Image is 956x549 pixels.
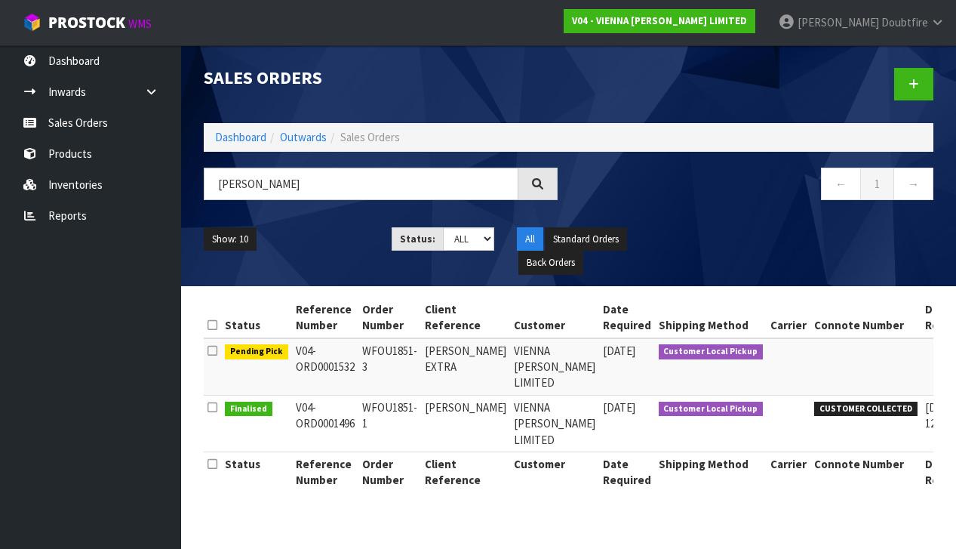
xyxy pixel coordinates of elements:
td: WFOU1851-1 [358,395,421,452]
span: Customer Local Pickup [659,344,764,359]
td: [PERSON_NAME] EXTRA [421,338,510,396]
a: Dashboard [215,130,266,144]
strong: Status: [400,233,435,245]
img: cube-alt.png [23,13,41,32]
td: WFOU1851-3 [358,338,421,396]
th: Order Number [358,298,421,338]
span: Finalised [225,402,272,417]
span: Pending Pick [225,344,288,359]
td: [PERSON_NAME] [421,395,510,452]
th: Client Reference [421,298,510,338]
span: [PERSON_NAME] [798,15,879,29]
th: Status [221,298,292,338]
th: Shipping Method [655,452,767,492]
th: Carrier [767,452,810,492]
a: ← [821,168,861,200]
td: VIENNA [PERSON_NAME] LIMITED [510,338,599,396]
th: Connote Number [810,298,921,338]
h1: Sales Orders [204,68,558,88]
th: Reference Number [292,298,358,338]
input: Search sales orders [204,168,518,200]
th: Reference Number [292,452,358,492]
button: Back Orders [518,251,583,275]
th: Customer [510,452,599,492]
span: [DATE] [603,400,635,415]
span: Doubtfire [881,15,928,29]
button: Show: 10 [204,227,257,251]
th: Connote Number [810,452,921,492]
th: Carrier [767,298,810,338]
strong: V04 - VIENNA [PERSON_NAME] LIMITED [572,14,747,27]
td: V04-ORD0001532 [292,338,358,396]
th: Shipping Method [655,298,767,338]
a: → [893,168,933,200]
th: Client Reference [421,452,510,492]
span: [DATE] [603,344,635,358]
button: All [517,227,543,251]
th: Status [221,452,292,492]
th: Date Required [599,452,655,492]
a: 1 [860,168,894,200]
td: V04-ORD0001496 [292,395,358,452]
th: Date Required [599,298,655,338]
a: Outwards [280,130,327,144]
th: Customer [510,298,599,338]
nav: Page navigation [580,168,934,205]
span: Customer Local Pickup [659,402,764,417]
span: ProStock [48,13,125,32]
small: WMS [128,17,152,31]
td: VIENNA [PERSON_NAME] LIMITED [510,395,599,452]
th: Order Number [358,452,421,492]
button: Standard Orders [545,227,627,251]
span: Sales Orders [340,130,400,144]
span: CUSTOMER COLLECTED [814,402,918,417]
